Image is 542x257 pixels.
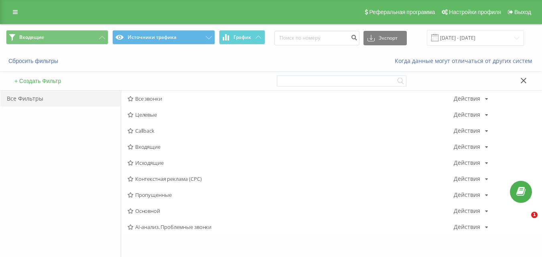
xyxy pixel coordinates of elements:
[518,77,530,85] button: Закрыть
[454,208,480,214] div: Действия
[454,192,480,198] div: Действия
[454,160,480,166] div: Действия
[369,9,435,15] span: Реферальная программа
[363,31,407,45] button: Экспорт
[395,57,536,65] a: Когда данные могут отличаться от других систем
[454,96,480,101] div: Действия
[128,224,454,230] span: AI-анализ. Проблемные звонки
[128,144,454,150] span: Входящие
[128,208,454,214] span: Основной
[128,160,454,166] span: Исходящие
[128,128,454,134] span: Callback
[233,34,251,40] span: График
[6,57,62,65] button: Сбросить фильтры
[0,91,121,107] div: Все Фильтры
[219,30,265,45] button: График
[515,212,534,231] iframe: Intercom live chat
[454,176,480,182] div: Действия
[274,31,359,45] input: Поиск по номеру
[6,30,108,45] button: Входящие
[128,96,454,101] span: Все звонки
[128,176,454,182] span: Контекстная реклама (CPC)
[112,30,215,45] button: Источники трафика
[454,128,480,134] div: Действия
[128,112,454,117] span: Целевые
[449,9,501,15] span: Настройки профиля
[19,34,44,40] span: Входящие
[12,77,63,85] button: + Создать Фильтр
[454,112,480,117] div: Действия
[531,212,538,218] span: 1
[454,144,480,150] div: Действия
[514,9,531,15] span: Выход
[454,224,480,230] div: Действия
[128,192,454,198] span: Пропущенные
